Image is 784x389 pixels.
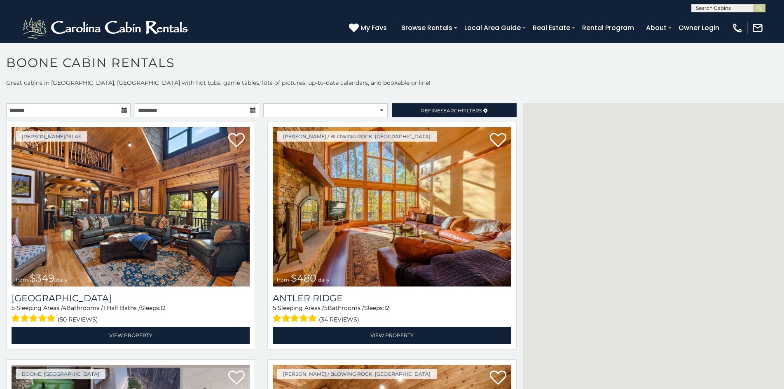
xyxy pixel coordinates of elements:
a: Antler Ridge [273,293,511,304]
span: Search [440,107,462,114]
a: Boone, [GEOGRAPHIC_DATA] [16,369,105,379]
span: 4 [63,304,66,312]
a: Local Area Guide [460,21,525,35]
a: [PERSON_NAME]/Vilas [16,131,87,142]
span: daily [56,277,68,283]
a: [GEOGRAPHIC_DATA] [12,293,250,304]
span: 5 [324,304,328,312]
span: $480 [291,272,316,284]
span: 12 [384,304,389,312]
span: 5 [273,304,276,312]
a: [PERSON_NAME] / Blowing Rock, [GEOGRAPHIC_DATA] [277,131,437,142]
img: phone-regular-white.png [732,22,743,34]
a: View Property [12,327,250,344]
a: Add to favorites [490,370,506,387]
a: Rental Program [578,21,638,35]
a: [PERSON_NAME] / Blowing Rock, [GEOGRAPHIC_DATA] [277,369,437,379]
a: View Property [273,327,511,344]
a: Add to favorites [228,132,245,149]
div: Sleeping Areas / Bathrooms / Sleeps: [12,304,250,325]
img: 1714398500_thumbnail.jpeg [12,127,250,287]
a: Owner Login [674,21,723,35]
span: $349 [30,272,54,284]
a: My Favs [349,23,389,33]
span: 5 [12,304,15,312]
a: from $480 daily [273,127,511,287]
img: mail-regular-white.png [752,22,763,34]
a: RefineSearchFilters [392,103,516,117]
span: 1 Half Baths / [103,304,140,312]
img: 1714397585_thumbnail.jpeg [273,127,511,287]
h3: Diamond Creek Lodge [12,293,250,304]
span: 12 [160,304,166,312]
span: from [16,277,28,283]
a: Add to favorites [228,370,245,387]
img: White-1-2.png [21,16,192,40]
a: Real Estate [529,21,574,35]
a: Add to favorites [490,132,506,149]
span: My Favs [360,23,387,33]
div: Sleeping Areas / Bathrooms / Sleeps: [273,304,511,325]
a: About [642,21,671,35]
span: daily [318,277,330,283]
span: Refine Filters [421,107,482,114]
span: (50 reviews) [58,314,98,325]
a: Browse Rentals [397,21,456,35]
span: from [277,277,289,283]
span: (34 reviews) [319,314,359,325]
a: from $349 daily [12,127,250,287]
